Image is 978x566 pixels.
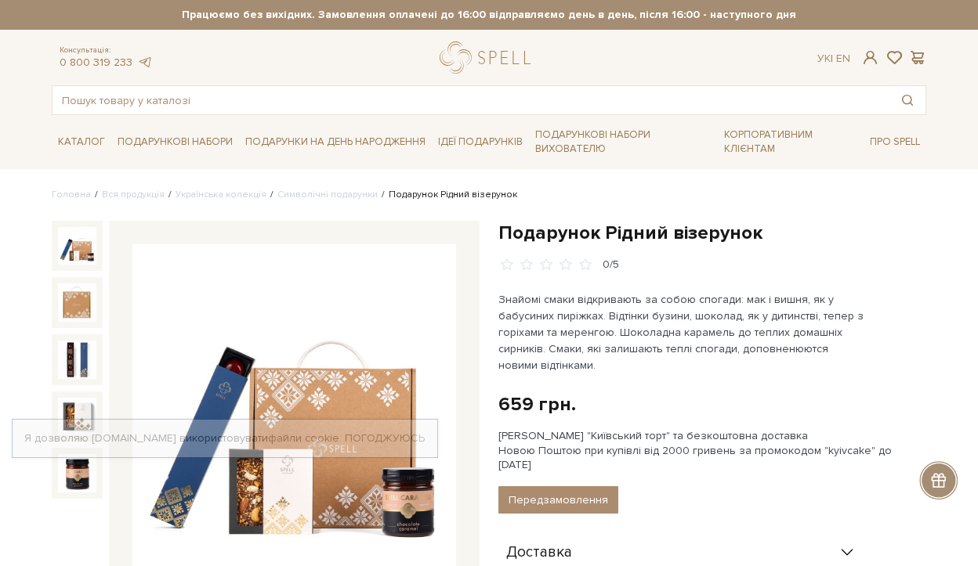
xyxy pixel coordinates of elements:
img: Подарунок Рідний візерунок [58,398,96,436]
button: Пошук товару у каталозі [889,86,925,114]
a: Подарункові набори вихователю [529,121,718,162]
img: Подарунок Рідний візерунок [58,454,96,492]
a: Каталог [52,130,111,154]
a: 0 800 319 233 [60,56,132,69]
input: Пошук товару у каталозі [53,86,889,114]
div: [PERSON_NAME] "Київський торт" та безкоштовна доставка Новою Поштою при купівлі від 2000 гривень ... [498,429,926,472]
span: | [831,52,833,65]
a: Корпоративним клієнтам [718,121,864,162]
a: Символічні подарунки [277,189,378,200]
a: En [836,52,850,65]
div: Я дозволяю [DOMAIN_NAME] використовувати [13,431,437,445]
a: файли cookie [268,431,339,445]
button: Передзамовлення [498,486,618,514]
div: 659 грн. [498,392,576,416]
a: Ідеї подарунків [432,130,529,154]
a: Головна [52,189,91,200]
img: Подарунок Рідний візерунок [58,341,96,379]
p: Знайомі смаки відкривають за собою спогади: мак і вишня, як у бабусиних пиріжках. Відтінки бузини... [498,291,866,373]
a: Подарункові набори [111,130,239,154]
a: Українська колекція [176,189,266,200]
span: Доставка [506,546,572,560]
a: Подарунки на День народження [239,130,432,154]
span: Консультація: [60,45,152,56]
div: 0/5 [603,258,619,272]
img: Подарунок Рідний візерунок [58,227,96,265]
strong: Працюємо без вихідних. Замовлення оплачені до 16:00 відправляємо день в день, після 16:00 - насту... [52,8,926,22]
h1: Подарунок Рідний візерунок [498,221,926,245]
img: Подарунок Рідний візерунок [58,283,96,322]
li: Подарунок Рідний візерунок [378,188,517,202]
a: Погоджуюсь [345,431,425,445]
a: Про Spell [864,130,926,154]
a: logo [440,41,538,74]
a: Вся продукція [102,189,165,200]
div: Ук [817,52,850,66]
a: telegram [136,56,152,69]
